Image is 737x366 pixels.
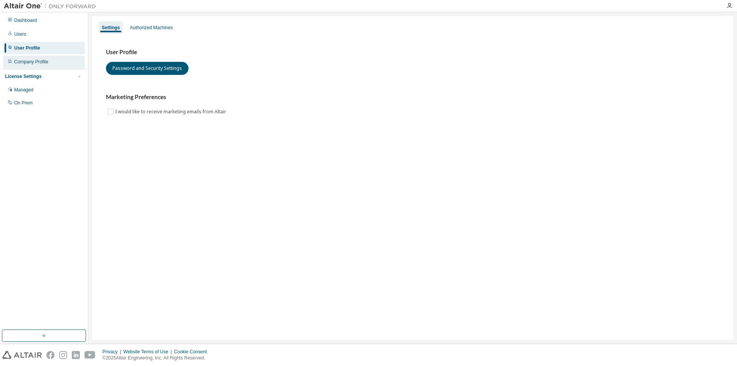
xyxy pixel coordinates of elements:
label: I would like to receive marketing emails from Altair [115,107,228,116]
div: Company Profile [14,59,48,65]
p: © 2025 Altair Engineering, Inc. All Rights Reserved. [102,355,212,361]
div: Authorized Machines [130,25,173,31]
img: youtube.svg [84,351,96,359]
h3: User Profile [106,48,719,56]
div: License Settings [5,73,41,79]
img: Altair One [4,2,100,10]
div: Website Terms of Use [123,349,174,355]
div: Managed [14,87,33,93]
img: facebook.svg [46,351,55,359]
img: instagram.svg [59,351,67,359]
div: Settings [102,25,120,31]
div: Dashboard [14,17,37,23]
div: Users [14,31,26,37]
div: On Prem [14,100,33,106]
button: Password and Security Settings [106,62,188,75]
h3: Marketing Preferences [106,93,719,101]
div: Cookie Consent [174,349,211,355]
div: Privacy [102,349,123,355]
div: User Profile [14,45,40,51]
img: linkedin.svg [72,351,80,359]
img: altair_logo.svg [2,351,42,359]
